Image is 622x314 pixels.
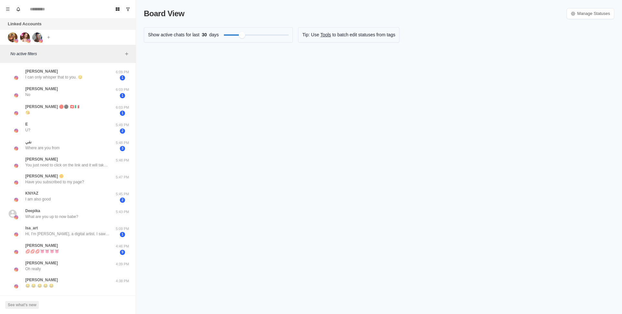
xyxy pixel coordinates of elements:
[114,158,131,163] p: 5:48 PM
[200,31,209,38] span: 30
[14,250,18,254] img: picture
[25,248,59,254] p: 💋💋💋👅👅👅👅
[14,111,18,115] img: picture
[25,68,58,74] p: [PERSON_NAME]
[25,156,58,162] p: [PERSON_NAME]
[148,31,200,38] p: Show active chats for last
[25,104,79,110] p: [PERSON_NAME] 🔴⚫️ 🇨🇭🇮🇹
[25,127,30,133] p: U?
[114,87,131,92] p: 6:03 PM
[25,225,38,231] p: Isa_art
[120,93,125,98] span: 1
[114,261,131,267] p: 4:39 PM
[10,51,123,57] p: No active filters
[239,32,245,38] div: Filter by activity days
[25,74,83,80] p: I can only whisper that to you. 😏
[332,31,396,38] p: to batch edit statuses from tags
[14,181,18,185] img: picture
[114,175,131,180] p: 5:47 PM
[14,164,18,168] img: picture
[114,295,131,301] p: 3:50 PM
[567,8,614,19] a: Manage Statuses
[20,32,30,42] img: picture
[120,198,125,203] span: 2
[320,31,331,38] a: Tools
[25,277,58,283] p: [PERSON_NAME]
[25,190,38,196] p: KNYAZ
[27,39,30,43] img: picture
[25,139,31,145] p: نقي
[25,231,109,237] p: Hi, I'm [PERSON_NAME], a digital artist. I saw your profile and I really like it. I usually creat...
[25,110,30,115] p: 😘
[8,32,17,42] img: picture
[14,233,18,236] img: picture
[120,111,125,116] span: 1
[14,147,18,151] img: picture
[120,232,125,237] span: 1
[114,69,131,75] p: 6:09 PM
[25,294,56,300] p: @king_12348640
[25,92,30,98] p: No
[45,33,52,41] button: Add account
[14,76,18,80] img: picture
[120,75,125,80] span: 1
[25,214,78,220] p: What are you up to now babe?
[123,50,131,58] button: Add filters
[114,105,131,110] p: 6:03 PM
[120,146,125,151] span: 3
[14,129,18,133] img: picture
[25,145,60,151] p: Where are you from
[25,266,41,272] p: Oh really
[25,86,58,92] p: [PERSON_NAME]
[114,122,131,128] p: 5:49 PM
[209,31,219,38] p: days
[120,128,125,134] span: 2
[114,226,131,232] p: 5:09 PM
[114,191,131,197] p: 5:45 PM
[120,250,125,255] span: 9
[114,278,131,284] p: 4:38 PM
[25,208,40,214] p: Deepika
[14,284,18,288] img: picture
[114,209,131,215] p: 5:43 PM
[302,31,319,38] p: Tip: Use
[25,179,84,185] p: Have you subscribed to my page?
[25,283,54,289] p: 😂 😂 😂 😂 😂
[25,243,58,248] p: [PERSON_NAME]
[39,39,43,43] img: picture
[112,4,123,14] button: Board View
[25,121,28,127] p: E
[8,21,41,27] p: Linked Accounts
[114,140,131,146] p: 5:48 PM
[123,4,133,14] button: Show unread conversations
[25,260,58,266] p: [PERSON_NAME]
[25,162,109,168] p: You just need to click on the link and it will take you directly to my page love 😍
[32,32,42,42] img: picture
[14,215,18,219] img: picture
[25,173,64,179] p: [PERSON_NAME] 🌼
[14,198,18,202] img: picture
[114,244,131,249] p: 4:46 PM
[3,4,13,14] button: Menu
[14,93,18,97] img: picture
[13,4,23,14] button: Notifications
[14,268,18,272] img: picture
[25,196,51,202] p: I am also good
[14,39,18,43] img: picture
[5,301,39,309] button: See what's new
[144,8,184,19] p: Board View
